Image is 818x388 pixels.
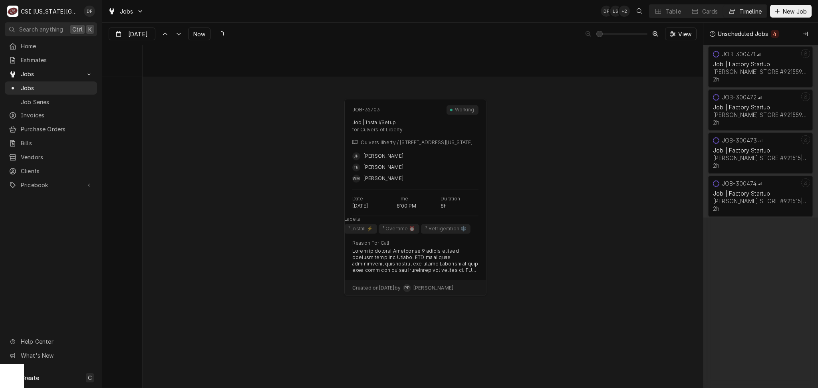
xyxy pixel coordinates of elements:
[722,180,757,187] div: JOB-300474
[601,6,612,17] div: David Fannin's Avatar
[363,153,403,159] span: [PERSON_NAME]
[84,6,95,17] div: DF
[21,56,93,64] span: Estimates
[799,28,812,40] button: Collapse Unscheduled Jobs
[21,351,92,360] span: What's New
[21,374,39,381] span: Create
[397,203,417,209] p: 8:00 PM
[610,6,621,17] div: Lindy Springer's Avatar
[739,7,762,16] div: Timeline
[702,7,718,16] div: Cards
[21,125,93,133] span: Purchase Orders
[363,164,403,170] span: [PERSON_NAME]
[347,226,374,232] div: ¹ Install ⚡️
[5,164,97,178] a: Clients
[713,76,719,83] div: 2h
[722,51,756,57] div: JOB-300471
[21,98,93,106] span: Job Series
[633,5,646,18] button: Open search
[21,7,79,16] div: CSI [US_STATE][GEOGRAPHIC_DATA]
[413,285,453,291] span: [PERSON_NAME]
[352,174,360,182] div: Wylin Ming's Avatar
[352,119,396,126] div: Job | Install/Setup
[397,196,409,202] p: Time
[5,53,97,67] a: Estimates
[5,335,97,348] a: Go to Help Center
[352,248,478,273] p: Lorem ip dolorsi Ametconse 9 adipis elitsed doeiusm temp inc Utlabo. ETD ma aliquae adminimveni, ...
[19,25,63,34] span: Search anything
[21,181,81,189] span: Pricebook
[713,198,808,204] div: [PERSON_NAME] STORE #921515 | [GEOGRAPHIC_DATA], 64015
[424,226,468,232] div: ² Refrigeration ❄️
[703,45,818,388] div: normal
[713,205,719,212] div: 2h
[713,68,808,75] div: [PERSON_NAME] STORE #921559 | Independence, 64055
[403,284,411,292] div: PP
[772,30,777,38] div: 4
[665,28,697,40] button: View
[7,6,18,17] div: C
[619,6,630,17] div: + 2
[344,216,360,222] p: Labels
[21,70,81,78] span: Jobs
[21,84,93,92] span: Jobs
[363,175,403,181] span: [PERSON_NAME]
[21,153,93,161] span: Vendors
[352,152,360,160] div: Jesse Hughes's Avatar
[5,150,97,164] a: Vendors
[352,127,478,133] div: for Culvers of Liberty
[72,25,83,34] span: Ctrl
[403,284,411,292] div: Philip Potter's Avatar
[610,6,621,17] div: LS
[120,7,133,16] span: Jobs
[718,30,768,38] div: Unscheduled Jobs
[192,30,207,38] span: Now
[441,203,447,209] p: 8h
[5,137,97,150] a: Bills
[188,28,210,40] button: Now
[7,6,18,17] div: CSI Kansas City's Avatar
[454,107,475,113] div: Working
[5,67,97,81] a: Go to Jobs
[713,119,719,126] div: 2h
[21,337,92,346] span: Help Center
[5,349,97,362] a: Go to What's New
[781,7,808,16] span: New Job
[5,178,97,192] a: Go to Pricebook
[713,162,719,169] div: 2h
[352,174,360,182] div: WM
[21,42,93,50] span: Home
[601,6,612,17] div: DF
[722,94,757,101] div: JOB-300472
[713,154,808,161] div: [PERSON_NAME] STORE #921515 | [GEOGRAPHIC_DATA], 64015
[88,25,92,34] span: K
[352,196,363,202] p: Date
[5,22,97,36] button: Search anythingCtrlK
[21,139,93,147] span: Bills
[102,45,142,77] div: SPACE for context menu
[21,111,93,119] span: Invoices
[88,374,92,382] span: C
[352,152,360,160] div: JH
[770,5,812,18] button: New Job
[382,226,416,232] div: ¹ Overtime ⏰
[352,240,389,246] p: Reason For Call
[713,61,808,67] div: Job | Factory Startup
[5,81,97,95] a: Jobs
[713,104,808,111] div: Job | Factory Startup
[84,6,95,17] div: David Fannin's Avatar
[713,111,808,118] div: [PERSON_NAME] STORE #921559 | Independence, 64055
[352,107,380,113] div: JOB-32703
[665,7,681,16] div: Table
[21,167,93,175] span: Clients
[5,123,97,136] a: Purchase Orders
[677,30,693,38] span: View
[352,203,368,209] p: [DATE]
[109,28,155,40] button: [DATE]
[352,163,360,171] div: TE
[5,95,97,109] a: Job Series
[722,137,757,144] div: JOB-300473
[441,196,460,202] p: Duration
[361,139,473,146] p: Culvers liberty / [STREET_ADDRESS][US_STATE]
[713,190,808,197] div: Job | Factory Startup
